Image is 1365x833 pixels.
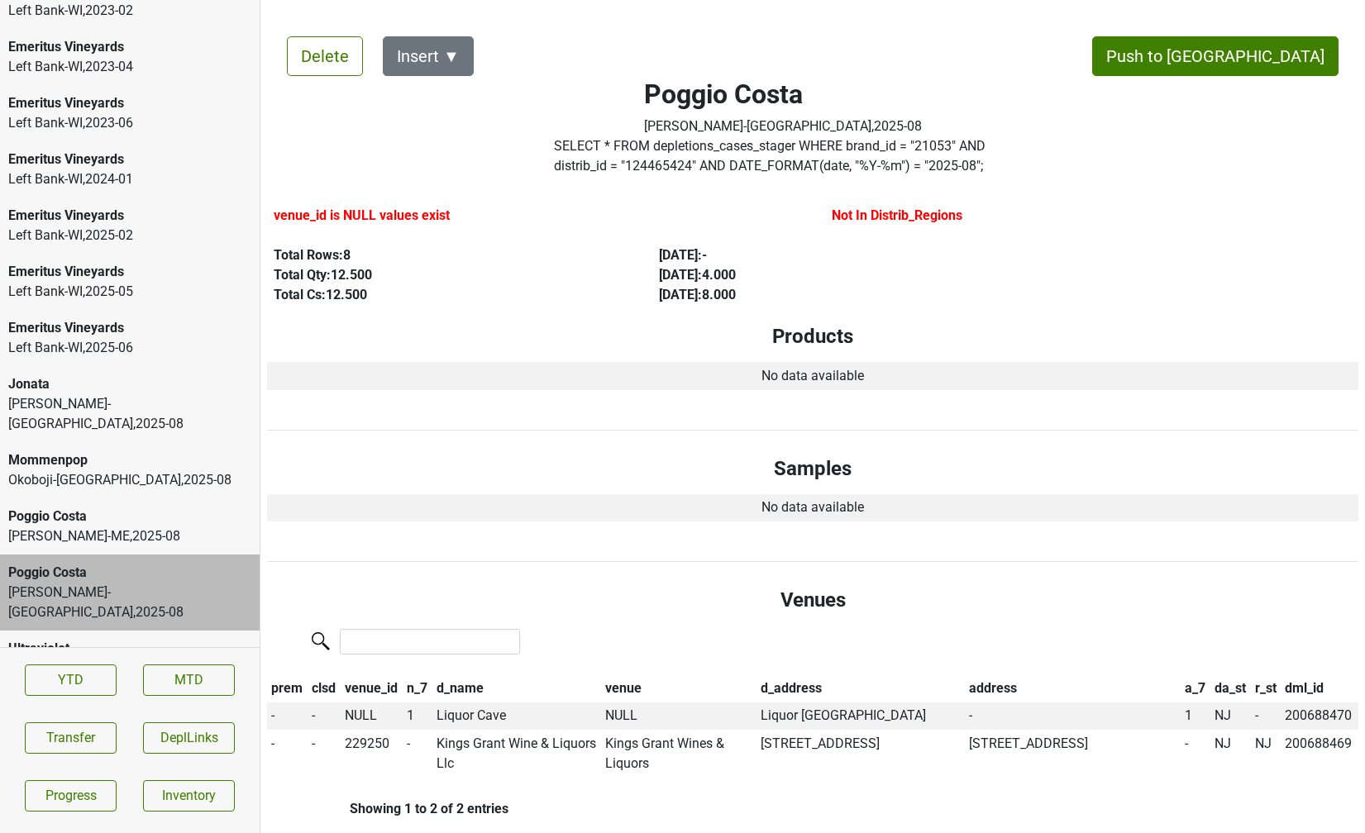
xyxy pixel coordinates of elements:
div: Emeritus Vineyards [8,93,251,113]
th: d_address: activate to sort column ascending [756,674,966,702]
h2: Poggio Costa [644,79,922,110]
div: Emeritus Vineyards [8,262,251,282]
td: 1 [403,702,433,731]
div: Emeritus Vineyards [8,150,251,169]
th: da_st: activate to sort column ascending [1210,674,1251,702]
button: Push to [GEOGRAPHIC_DATA] [1092,36,1339,76]
td: NULL [341,702,403,731]
td: Liquor Cave [432,702,601,731]
a: Inventory [143,780,235,812]
div: Emeritus Vineyards [8,206,251,226]
td: - [267,730,308,778]
td: Liquor [GEOGRAPHIC_DATA] [756,702,966,731]
div: Total Cs: 12.500 [274,285,621,305]
div: Poggio Costa [8,563,251,583]
td: 200688469 [1281,730,1358,778]
div: Emeritus Vineyards [8,37,251,57]
td: Kings Grant Wine & Liquors Llc [432,730,601,778]
td: - [308,730,341,778]
a: MTD [143,664,235,696]
th: prem: activate to sort column descending [267,674,308,702]
td: 229250 [341,730,403,778]
th: n_7: activate to sort column ascending [403,674,433,702]
div: Showing 1 to 2 of 2 entries [267,801,508,816]
th: d_name: activate to sort column ascending [432,674,601,702]
td: 1 [1181,702,1210,731]
button: Delete [287,36,363,76]
th: clsd: activate to sort column ascending [308,674,341,702]
td: - [1181,730,1210,778]
th: venue: activate to sort column ascending [601,674,756,702]
div: Emeritus Vineyards [8,318,251,338]
td: 200688470 [1281,702,1358,731]
td: NULL [601,702,756,731]
div: [DATE] : 8.000 [659,285,1006,305]
td: NJ [1251,730,1281,778]
th: r_st: activate to sort column ascending [1251,674,1281,702]
div: Left Bank-WI , 2025 - 02 [8,226,251,245]
a: Progress [25,780,117,812]
div: Left Bank-WI , 2023 - 04 [8,57,251,77]
div: Left Bank-WI , 2025 - 05 [8,282,251,302]
h4: Products [280,325,1345,349]
label: Click to copy query [554,136,1012,176]
td: NJ [1210,702,1251,731]
div: [DATE] : 4.000 [659,265,1006,285]
td: [STREET_ADDRESS] [966,730,1181,778]
div: [PERSON_NAME]-[GEOGRAPHIC_DATA] , 2025 - 08 [8,394,251,434]
div: Okoboji-[GEOGRAPHIC_DATA] , 2025 - 08 [8,470,251,490]
td: No data available [267,494,1358,522]
div: Poggio Costa [8,507,251,526]
button: DeplLinks [143,722,235,754]
th: a_7: activate to sort column ascending [1181,674,1210,702]
td: - [966,702,1181,731]
div: [PERSON_NAME]-[GEOGRAPHIC_DATA] , 2025 - 08 [644,117,922,136]
td: NJ [1210,730,1251,778]
div: [DATE] : - [659,245,1006,265]
div: [PERSON_NAME]-ME , 2025 - 08 [8,526,251,546]
td: - [308,702,341,731]
td: No data available [267,362,1358,390]
h4: Venues [280,588,1345,612]
button: Transfer [25,722,117,754]
th: venue_id: activate to sort column ascending [341,674,403,702]
div: Total Qty: 12.500 [274,265,621,285]
div: Total Rows: 8 [274,245,621,265]
div: [PERSON_NAME]-[GEOGRAPHIC_DATA] , 2025 - 08 [8,583,251,622]
a: YTD [25,664,117,696]
td: - [1251,702,1281,731]
th: dml_id: activate to sort column ascending [1281,674,1358,702]
div: Jonata [8,374,251,394]
div: Left Bank-WI , 2023 - 02 [8,1,251,21]
div: Ultraviolet [8,639,251,659]
h4: Samples [280,457,1345,481]
td: [STREET_ADDRESS] [756,730,966,778]
div: Left Bank-WI , 2024 - 01 [8,169,251,189]
div: Left Bank-WI , 2023 - 06 [8,113,251,133]
div: Left Bank-WI , 2025 - 06 [8,338,251,358]
th: address: activate to sort column ascending [966,674,1181,702]
td: - [267,702,308,731]
label: venue_id is NULL values exist [274,206,450,226]
button: Insert ▼ [383,36,474,76]
td: Kings Grant Wines & Liquors [601,730,756,778]
div: Mommenpop [8,450,251,470]
label: Not In Distrib_Regions [832,206,962,226]
td: - [403,730,433,778]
